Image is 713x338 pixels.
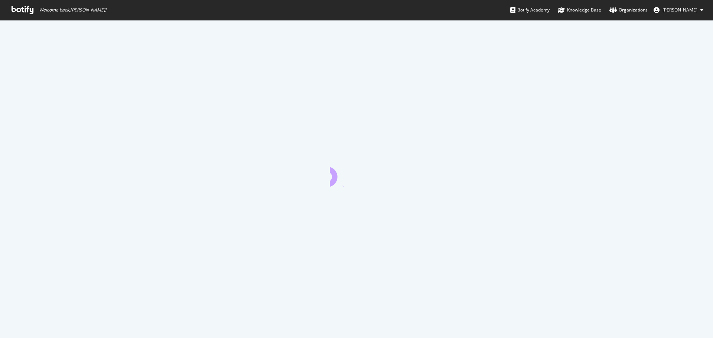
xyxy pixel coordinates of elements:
[609,6,648,14] div: Organizations
[662,7,697,13] span: Michelle Stephens
[330,160,383,187] div: animation
[39,7,106,13] span: Welcome back, [PERSON_NAME] !
[558,6,601,14] div: Knowledge Base
[648,4,709,16] button: [PERSON_NAME]
[510,6,550,14] div: Botify Academy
